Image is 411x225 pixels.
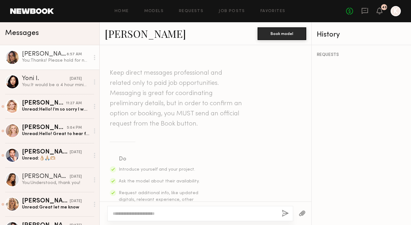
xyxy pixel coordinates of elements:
[22,198,70,204] div: [PERSON_NAME]
[22,76,70,82] div: Yoni I.
[110,68,244,129] header: Keep direct messages professional and related only to paid job opportunities. Messaging is great ...
[317,31,406,38] div: History
[258,31,306,36] a: Book model
[22,82,90,88] div: You: It would be a 4 hour minimum, what kind of rate are you looking for?
[22,149,70,155] div: [PERSON_NAME]
[22,106,90,112] div: Unread: Hello! I’m so sorry I was booked out in the desert all weekend working a race and had hor...
[22,131,90,137] div: Unread: Hello! Great to hear from you! Yes, that all works for me, I’m available for the shoot da...
[22,155,90,161] div: Unread: 👌🏼🙏🏼🫶🏼
[22,180,90,186] div: You: Understood, thank you!
[144,9,164,13] a: Models
[115,9,129,13] a: Home
[119,191,198,208] span: Request additional info, like updated digitals, relevant experience, other skills, etc.
[179,9,203,13] a: Requests
[105,27,186,40] a: [PERSON_NAME]
[22,174,70,180] div: [PERSON_NAME]
[22,204,90,210] div: Unread: Great let me know
[391,6,401,16] a: K
[70,149,82,155] div: [DATE]
[119,155,200,164] div: Do
[119,167,195,172] span: Introduce yourself and your project.
[219,9,245,13] a: Job Posts
[70,174,82,180] div: [DATE]
[317,53,406,57] div: REQUESTS
[70,76,82,82] div: [DATE]
[382,6,386,9] div: 43
[67,125,82,131] div: 5:04 PM
[119,179,200,183] span: Ask the model about their availability.
[258,27,306,40] button: Book model
[260,9,286,13] a: Favorites
[22,51,67,58] div: [PERSON_NAME]
[22,125,67,131] div: [PERSON_NAME]
[22,100,66,106] div: [PERSON_NAME]
[70,198,82,204] div: [DATE]
[5,30,39,37] span: Messages
[67,51,82,58] div: 8:57 AM
[66,100,82,106] div: 11:27 AM
[22,58,90,64] div: You: Thanks! Please hold for now we'll give you an update asap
